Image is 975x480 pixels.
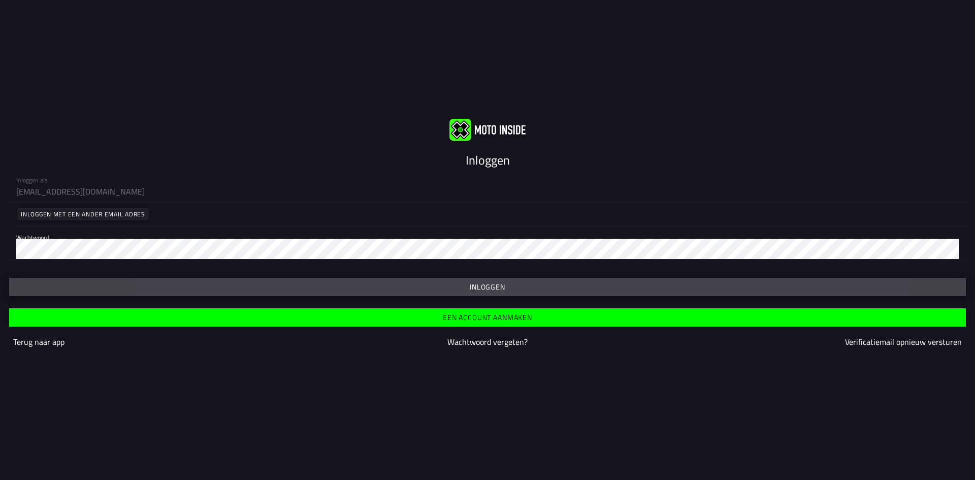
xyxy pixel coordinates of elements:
ion-button: Inloggen met een ander email adres [17,208,149,220]
ion-text: Inloggen [466,151,510,169]
a: Verificatiemail opnieuw versturen [845,336,962,348]
a: Wachtwoord vergeten? [447,336,528,348]
a: Terug naar app [13,336,64,348]
ion-button: Een account aanmaken [9,308,966,327]
ion-text: Inloggen [470,283,505,291]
